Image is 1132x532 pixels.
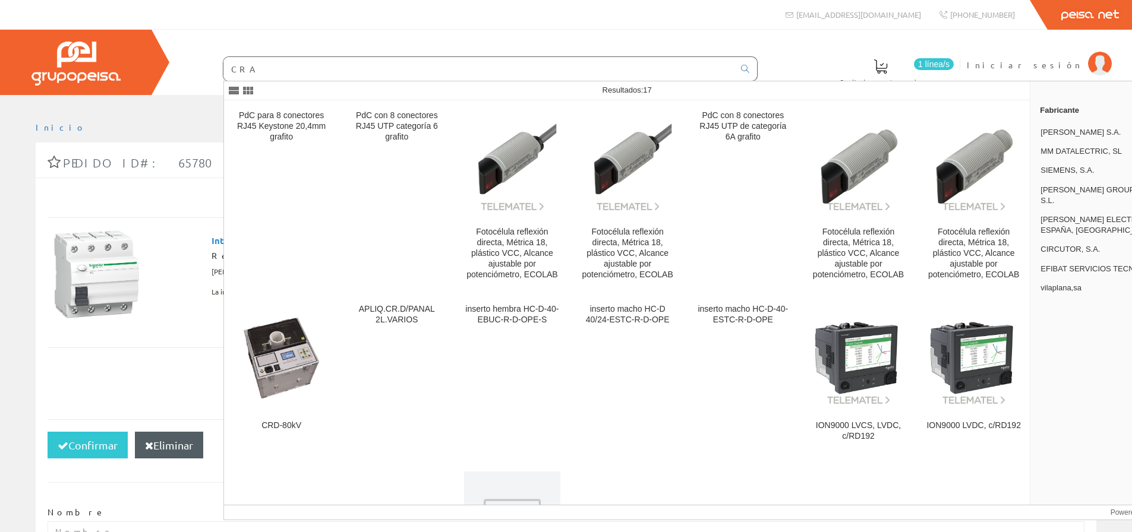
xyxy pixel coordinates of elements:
span: Pedido ID#: 65780 | [DATE] 13:00:21 | Cliente Invitado 1056885825 (1056885825) [63,156,706,170]
div: inserto macho HC-D 40/24-ESTC-R-D-OPE [580,304,676,325]
span: [PHONE_NUMBER] [950,9,1015,20]
a: Fotocélula reflexión directa, Métrica 18, plástico VCC, Alcance ajustable por potenciómetro, ECOL... [455,101,569,294]
span: Resultados: [603,85,652,94]
a: ION9000 LVDC, c/RD192 ION9000 LVDC, c/RD192 [916,294,1031,455]
div: APLIQ.CR.D/PANAL 2L.VARIOS [349,304,444,325]
span: 1 línea/s [914,58,954,70]
a: PdC con 8 conectores RJ45 UTP de categoría 6A grafito [686,101,800,294]
div: PdC con 8 conectores RJ45 UTP categoría 6 grafito [349,110,444,142]
img: Fotocélula reflexión directa, Métrica 18, plástico VCC, Alcance ajustable por potenciómetro, ECOLAB [580,116,676,211]
div: Ref. A9Z05440 [212,250,583,262]
a: APLIQ.CR.D/PANAL 2L.VARIOS [339,294,454,455]
a: CRD-80kV CRD-80kV [224,294,339,455]
img: ION9000 LVCS, LVDC, c/RD192 [811,310,906,406]
div: inserto hembra HC-D-40-EBUC-R-D-OPE-S [464,304,560,325]
div: Fotocélula reflexión directa, Métrica 18, plástico VCC, Alcance ajustable por potenciómetro, ECOLAB [464,227,560,280]
a: 1 línea/s Pedido actual [828,49,957,93]
span: La información sobre el stock estará disponible cuando se identifique. [212,282,438,302]
div: CRD-80kV [234,420,329,431]
span: [PERSON_NAME] ELECTRIC ESPAÑA, [GEOGRAPHIC_DATA] [212,262,400,282]
input: Buscar ... [223,57,734,81]
span: [EMAIL_ADDRESS][DOMAIN_NAME] [796,9,921,20]
a: Inicio [36,122,86,132]
a: PdC para 8 conectores RJ45 Keystone 20,4mm grafito [224,101,339,294]
div: Fotocélula reflexión directa, Métrica 18, plástico VCC, Alcance ajustable por potenciómetro, ECOLAB [926,227,1021,280]
span: Interruptor diferencial ID-K 4P 40A 30mA [212,230,390,250]
a: inserto macho HC-D-40-ESTC-R-D-OPE [686,294,800,455]
img: Foto artículo Interruptor diferencial ID-K 4P 40A 30mA (150x150) [52,230,141,319]
div: ION9000 LVCS, LVDC, c/RD192 [811,420,906,442]
a: Fotocélula reflexión directa, Métrica 18, plástico VCC, Alcance ajustable por potenciómetro, ECOL... [801,101,916,294]
div: Total pedido: Total líneas: [48,347,1084,419]
a: inserto hembra HC-D-40-EBUC-R-D-OPE-S [455,294,569,455]
img: CRD-80kV [234,312,329,403]
button: Confirmar [48,432,128,459]
div: Fotocélula reflexión directa, Métrica 18, plástico VCC, Alcance ajustable por potenciómetro, ECOLAB [580,227,676,280]
a: PdC con 8 conectores RJ45 UTP categoría 6 grafito [339,101,454,294]
div: PdC para 8 conectores RJ45 Keystone 20,4mm grafito [234,110,329,142]
label: Nombre [48,506,105,518]
a: inserto macho HC-D 40/24-ESTC-R-D-OPE [570,294,685,455]
img: ION9000 LVDC, c/RD192 [926,310,1021,406]
span: 17 [643,85,651,94]
a: Fotocélula reflexión directa, Métrica 18, plástico VCC, Alcance ajustable por potenciómetro, ECOL... [916,101,1031,294]
img: Fotocélula reflexión directa, Métrica 18, plástico VCC, Alcance ajustable por potenciómetro, ECOLAB [926,116,1021,211]
a: ION9000 LVCS, LVDC, c/RD192 ION9000 LVCS, LVDC, c/RD192 [801,294,916,455]
a: Iniciar sesión [967,49,1112,61]
div: PdC con 8 conectores RJ45 UTP de categoría 6A grafito [695,110,791,142]
div: ION9000 LVDC, c/RD192 [926,420,1021,431]
div: Fotocélula reflexión directa, Métrica 18, plástico VCC, Alcance ajustable por potenciómetro, ECOLAB [811,227,906,280]
button: Eliminar [135,432,203,459]
span: Pedido actual [840,76,921,88]
a: Fotocélula reflexión directa, Métrica 18, plástico VCC, Alcance ajustable por potenciómetro, ECOL... [570,101,685,294]
div: inserto macho HC-D-40-ESTC-R-D-OPE [695,304,791,325]
img: Fotocélula reflexión directa, Métrica 18, plástico VCC, Alcance ajustable por potenciómetro, ECOLAB [811,116,906,211]
img: Fotocélula reflexión directa, Métrica 18, plástico VCC, Alcance ajustable por potenciómetro, ECOLAB [464,116,560,211]
span: Iniciar sesión [967,59,1082,71]
img: Grupo Peisa [31,42,121,85]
